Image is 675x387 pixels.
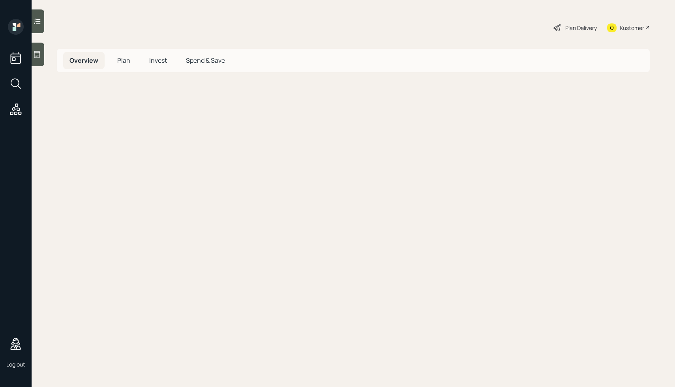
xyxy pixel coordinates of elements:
span: Overview [69,56,98,65]
div: Plan Delivery [565,24,597,32]
span: Plan [117,56,130,65]
span: Invest [149,56,167,65]
div: Log out [6,361,25,368]
span: Spend & Save [186,56,225,65]
div: Kustomer [620,24,644,32]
